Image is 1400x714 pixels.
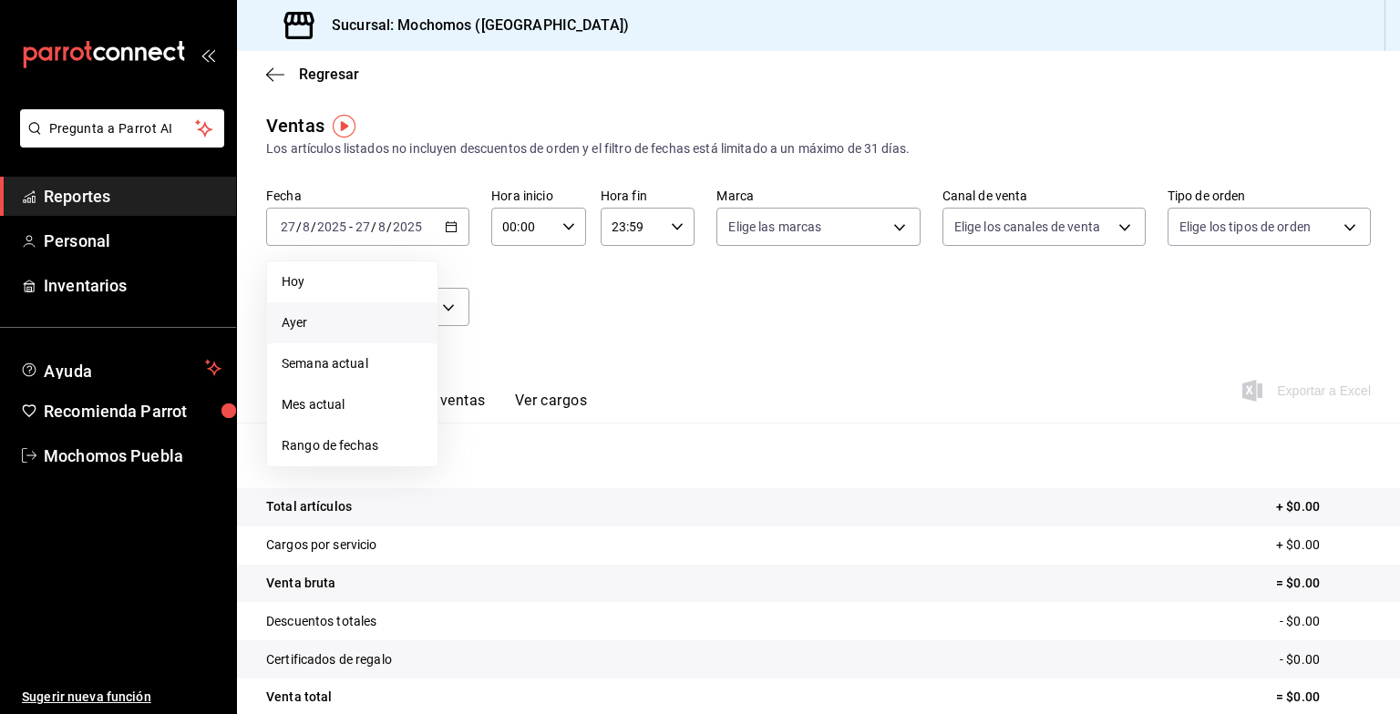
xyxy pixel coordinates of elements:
span: Inventarios [44,273,221,298]
div: navigation tabs [295,392,587,423]
span: Elige las marcas [728,218,821,236]
p: + $0.00 [1276,497,1371,516]
p: - $0.00 [1280,650,1371,669]
p: Total artículos [266,497,352,516]
span: Mochomos Puebla [44,444,221,468]
h3: Sucursal: Mochomos ([GEOGRAPHIC_DATA]) [317,15,629,36]
label: Tipo de orden [1168,189,1371,202]
label: Marca [716,189,920,202]
button: open_drawer_menu [201,47,215,62]
span: / [296,219,302,234]
span: Mes actual [282,395,423,414]
button: Ver ventas [414,392,486,423]
span: - [349,219,353,234]
button: Regresar [266,66,359,83]
input: ---- [392,219,423,234]
div: Los artículos listados no incluyen descuentos de orden y el filtro de fechas está limitado a un m... [266,139,1371,158]
p: - $0.00 [1280,612,1371,631]
p: Descuentos totales [266,612,376,631]
button: Ver cargos [515,392,588,423]
label: Canal de venta [942,189,1146,202]
span: Elige los tipos de orden [1179,218,1311,236]
span: Hoy [282,272,423,291]
span: Regresar [299,66,359,83]
p: Venta bruta [266,574,335,593]
p: = $0.00 [1276,574,1371,593]
span: Reportes [44,184,221,209]
p: Cargos por servicio [266,535,377,555]
span: Semana actual [282,354,423,373]
p: Venta total [266,688,332,707]
img: Tooltip marker [333,115,355,138]
p: Resumen [266,444,1371,466]
p: + $0.00 [1276,535,1371,555]
label: Fecha [266,189,469,202]
a: Pregunta a Parrot AI [13,132,224,151]
span: Rango de fechas [282,436,423,455]
input: ---- [316,219,347,234]
input: -- [377,219,386,234]
p: = $0.00 [1276,688,1371,707]
input: -- [355,219,371,234]
span: / [386,219,392,234]
label: Hora inicio [491,189,586,202]
span: Elige los canales de venta [954,218,1100,236]
span: Ayuda [44,357,198,379]
span: Sugerir nueva función [22,688,221,707]
p: Certificados de regalo [266,650,392,669]
input: -- [302,219,311,234]
span: / [371,219,376,234]
button: Pregunta a Parrot AI [20,109,224,148]
span: / [311,219,316,234]
span: Pregunta a Parrot AI [49,119,196,138]
input: -- [280,219,296,234]
span: Ayer [282,313,423,332]
div: Ventas [266,112,324,139]
span: Recomienda Parrot [44,399,221,423]
label: Hora fin [601,189,695,202]
span: Personal [44,229,221,253]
